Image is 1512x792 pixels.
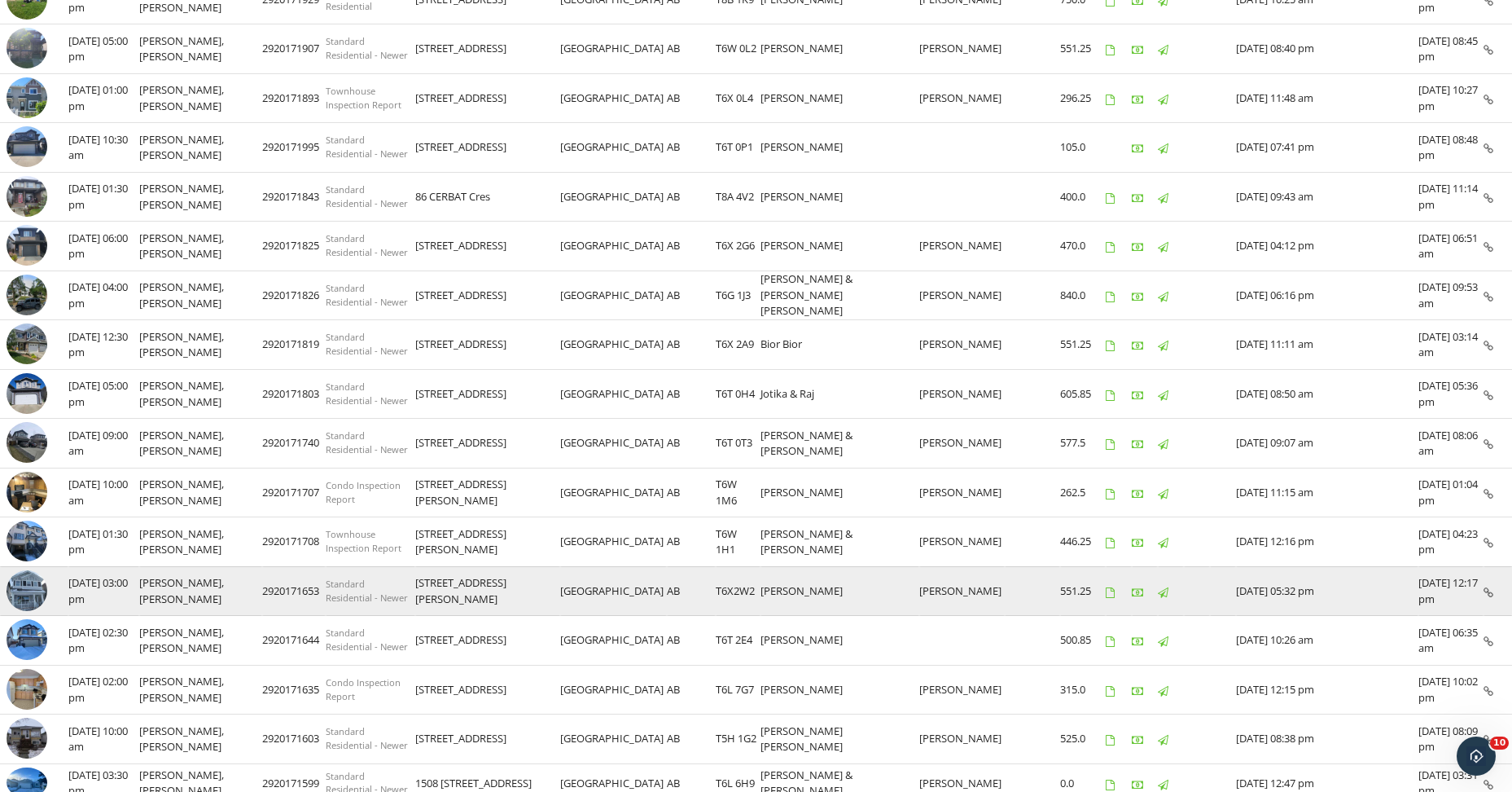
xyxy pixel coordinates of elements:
td: [DATE] 11:11 am [1236,320,1418,370]
img: 8496777%2Fcover_photos%2F4TtqwxN1xuxIeqpC4JgZ%2Fsmall.8496777-1744654180836 [7,422,47,463]
span: 10 [1490,737,1509,750]
td: [DATE] 01:00 pm [68,73,139,123]
td: [PERSON_NAME] [919,271,1005,320]
td: [STREET_ADDRESS] [415,271,560,320]
span: Standard Residential - Newer [326,134,408,160]
td: T5H 1G2 [716,715,760,764]
img: 8860763%2Fcover_photos%2Fej8RirgAGj10ypiI5mV9%2Fsmall.8860763-1749842443162 [7,176,47,217]
td: 446.25 [1060,517,1106,567]
td: T6W 0L2 [716,24,760,74]
td: AB [667,517,716,567]
span: Standard Residential - Newer [326,725,408,751]
td: [GEOGRAPHIC_DATA] [560,715,667,764]
td: [PERSON_NAME], [PERSON_NAME] [139,271,262,320]
img: 8891390%2Freports%2Fbd0b0939-d0d5-4a76-b9ae-a974c97dd718%2Fcover_photos%2FQioRHyerGP4dF21cNNTw%2F... [7,126,47,167]
td: [DATE] 03:00 pm [68,566,139,616]
td: [STREET_ADDRESS] [415,419,560,469]
td: [STREET_ADDRESS] [415,24,560,74]
td: 551.25 [1060,320,1106,370]
td: [GEOGRAPHIC_DATA] [560,517,667,567]
td: [STREET_ADDRESS] [415,616,560,666]
td: [DATE] 12:30 pm [68,320,139,370]
td: T6G 1J3 [716,271,760,320]
td: [DATE] 02:00 pm [68,665,139,715]
td: [PERSON_NAME] [760,172,919,222]
td: [DATE] 01:04 pm [1418,468,1484,517]
td: T6X 2A9 [716,320,760,370]
td: T6L 7G7 [716,665,760,715]
td: [PERSON_NAME] [760,566,919,616]
td: 315.0 [1060,665,1106,715]
td: [DATE] 12:17 pm [1418,566,1484,616]
img: 9074881%2Fcover_photos%2FP6CspTdtDd57T1nUrocU%2Fsmall.9074881-1752619700326 [7,28,47,68]
td: 2920171843 [262,172,326,222]
td: [GEOGRAPHIC_DATA] [560,24,667,74]
td: [DATE] 06:00 pm [68,222,139,271]
td: T6T 2E4 [716,616,760,666]
td: [DATE] 09:43 am [1236,172,1418,222]
td: [PERSON_NAME], [PERSON_NAME] [139,73,262,123]
td: [PERSON_NAME] & [PERSON_NAME] [760,517,919,567]
td: 105.0 [1060,123,1106,173]
td: [STREET_ADDRESS] [415,320,560,370]
td: AB [667,566,716,616]
td: T6T 0H4 [716,369,760,419]
td: AB [667,123,716,173]
td: [PERSON_NAME] [919,517,1005,567]
td: 525.0 [1060,715,1106,764]
td: 2920171819 [262,320,326,370]
td: [PERSON_NAME] [760,665,919,715]
td: [DATE] 04:23 pm [1418,517,1484,567]
td: [PERSON_NAME] [760,616,919,666]
td: 262.5 [1060,468,1106,517]
img: 9032517%2Fcover_photos%2FYQVSBHSbksMvEKbE4dK9%2Fsmall.9032517-1752000653451 [7,77,47,118]
td: AB [667,715,716,764]
td: 2920171893 [262,73,326,123]
td: [STREET_ADDRESS] [415,73,560,123]
td: [DATE] 08:48 pm [1418,123,1484,173]
td: T6X 2G6 [716,222,760,271]
td: [DATE] 12:16 pm [1236,517,1418,567]
img: 8711071%2Fcover_photos%2FHw4CZ848ac3tegyJwLC8%2Fsmall.8711071-1747435649775 [7,373,47,414]
td: 551.25 [1060,566,1106,616]
img: 7936212%2Fcover_photos%2F1FD997INl1IfOwu7286m%2Fsmall.7936212-1736624865306 [7,718,47,759]
td: [PERSON_NAME], [PERSON_NAME] [139,566,262,616]
td: 2920171708 [262,517,326,567]
td: [DATE] 10:26 am [1236,616,1418,666]
td: [DATE] 08:45 pm [1418,24,1484,74]
img: 8344026%2Fcover_photos%2F56Vf47vWLI7459qjomvu%2Fsmall.8344026-1742422968201 [7,521,47,561]
td: T6T 0P1 [716,123,760,173]
td: [PERSON_NAME] & [PERSON_NAME] [760,419,919,469]
td: 2920171995 [262,123,326,173]
img: 8804622%2Fcover_photos%2F7FQ6Bdb71ZgJEAsCqHkZ%2Fsmall.8804622-1748908124479 [7,225,47,266]
td: AB [667,222,716,271]
td: 400.0 [1060,172,1106,222]
td: [DATE] 08:40 pm [1236,24,1418,74]
td: AB [667,172,716,222]
td: Bior Bior [760,320,919,370]
span: Standard Residential - Newer [326,627,408,653]
td: [PERSON_NAME], [PERSON_NAME] [139,616,262,666]
span: Standard Residential - Newer [326,183,408,209]
td: AB [667,73,716,123]
td: [PERSON_NAME], [PERSON_NAME] [139,123,262,173]
td: [DATE] 08:09 pm [1418,715,1484,764]
td: 551.25 [1060,24,1106,74]
td: [PERSON_NAME] [919,73,1005,123]
td: T6W 1H1 [716,517,760,567]
td: [PERSON_NAME], [PERSON_NAME] [139,172,262,222]
td: [PERSON_NAME] [760,123,919,173]
td: [PERSON_NAME] [919,24,1005,74]
td: [PERSON_NAME] [919,369,1005,419]
iframe: Intercom live chat [1457,737,1496,776]
span: Standard Residential - Newer [326,331,408,357]
td: [PERSON_NAME] [PERSON_NAME] [760,715,919,764]
td: [STREET_ADDRESS] [415,222,560,271]
td: [DATE] 05:00 pm [68,24,139,74]
td: 470.0 [1060,222,1106,271]
td: [PERSON_NAME], [PERSON_NAME] [139,419,262,469]
td: [PERSON_NAME] [760,24,919,74]
td: [PERSON_NAME], [PERSON_NAME] [139,222,262,271]
td: [PERSON_NAME], [PERSON_NAME] [139,517,262,567]
td: [DATE] 05:32 pm [1236,566,1418,616]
